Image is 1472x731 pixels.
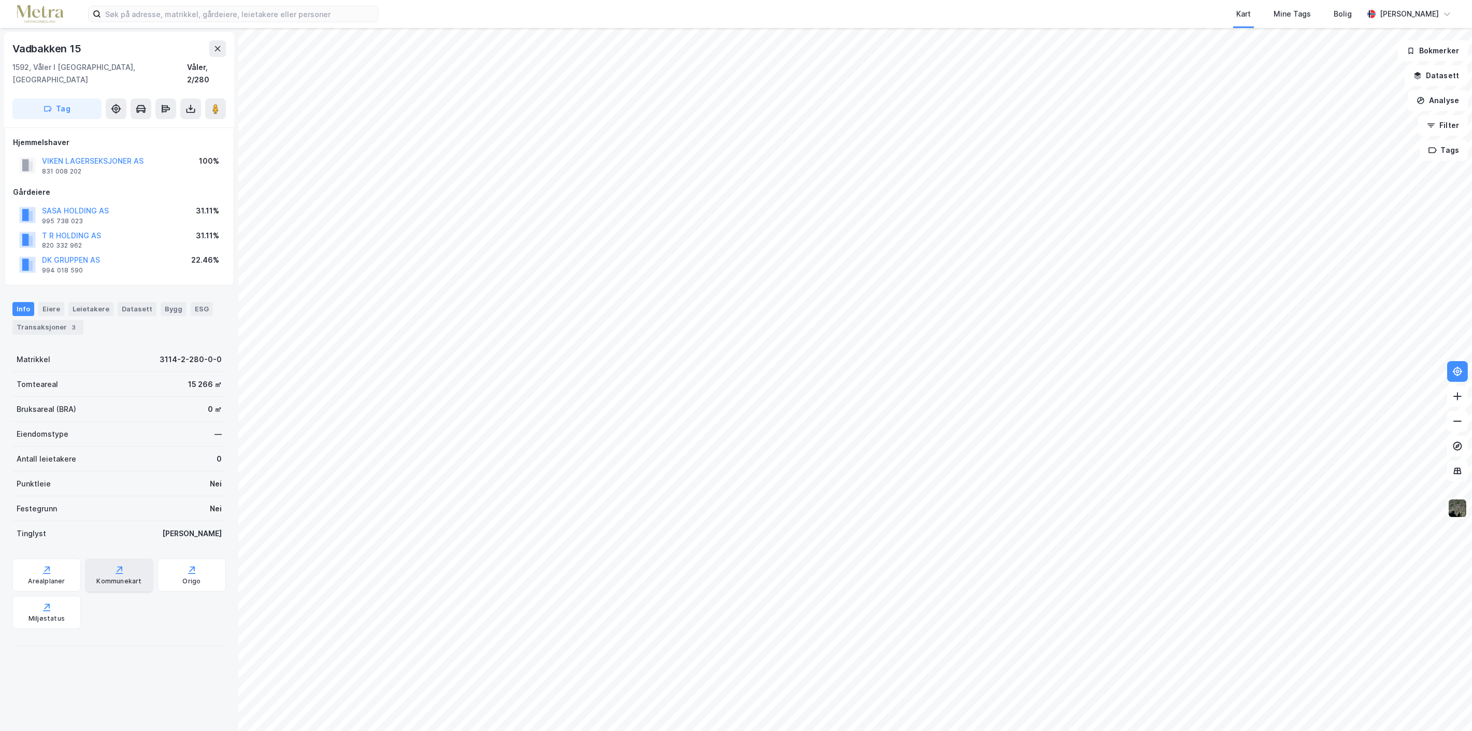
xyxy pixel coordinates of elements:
button: Analyse [1408,90,1468,111]
div: 3 [69,322,79,333]
div: 0 ㎡ [208,403,222,415]
iframe: Chat Widget [1420,681,1472,731]
div: Origo [183,577,201,585]
div: Bygg [161,302,187,316]
div: Antall leietakere [17,453,76,465]
div: Eiendomstype [17,428,68,440]
div: Våler, 2/280 [187,61,226,86]
div: [PERSON_NAME] [162,527,222,540]
div: Vadbakken 15 [12,40,83,57]
div: 100% [199,155,219,167]
div: Hjemmelshaver [13,136,225,149]
div: Nei [210,478,222,490]
div: 31.11% [196,205,219,217]
div: Bruksareal (BRA) [17,403,76,415]
div: Kart [1236,8,1251,20]
div: 994 018 590 [42,266,83,275]
div: 3114-2-280-0-0 [160,353,222,366]
img: 9k= [1448,498,1467,518]
div: [PERSON_NAME] [1380,8,1439,20]
div: 22.46% [191,254,219,266]
div: 820 332 962 [42,241,82,250]
button: Tags [1420,140,1468,161]
div: Bolig [1334,8,1352,20]
div: Tomteareal [17,378,58,391]
div: Leietakere [68,302,113,316]
div: Miljøstatus [28,614,65,623]
div: ESG [191,302,213,316]
div: 31.11% [196,230,219,242]
div: Datasett [118,302,156,316]
input: Søk på adresse, matrikkel, gårdeiere, leietakere eller personer [101,6,378,22]
div: Gårdeiere [13,186,225,198]
div: Kommunekart [96,577,141,585]
div: Matrikkel [17,353,50,366]
div: Tinglyst [17,527,46,540]
div: — [215,428,222,440]
div: Kontrollprogram for chat [1420,681,1472,731]
div: 15 266 ㎡ [188,378,222,391]
img: metra-logo.256734c3b2bbffee19d4.png [17,5,63,23]
button: Filter [1418,115,1468,136]
div: Nei [210,503,222,515]
div: 995 738 023 [42,217,83,225]
div: Punktleie [17,478,51,490]
div: Festegrunn [17,503,57,515]
div: Info [12,302,34,316]
button: Tag [12,98,102,119]
button: Datasett [1405,65,1468,86]
div: Eiere [38,302,64,316]
div: 0 [217,453,222,465]
div: 831 008 202 [42,167,81,176]
div: Arealplaner [28,577,65,585]
div: 1592, Våler I [GEOGRAPHIC_DATA], [GEOGRAPHIC_DATA] [12,61,187,86]
button: Bokmerker [1398,40,1468,61]
div: Transaksjoner [12,320,83,335]
div: Mine Tags [1274,8,1311,20]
